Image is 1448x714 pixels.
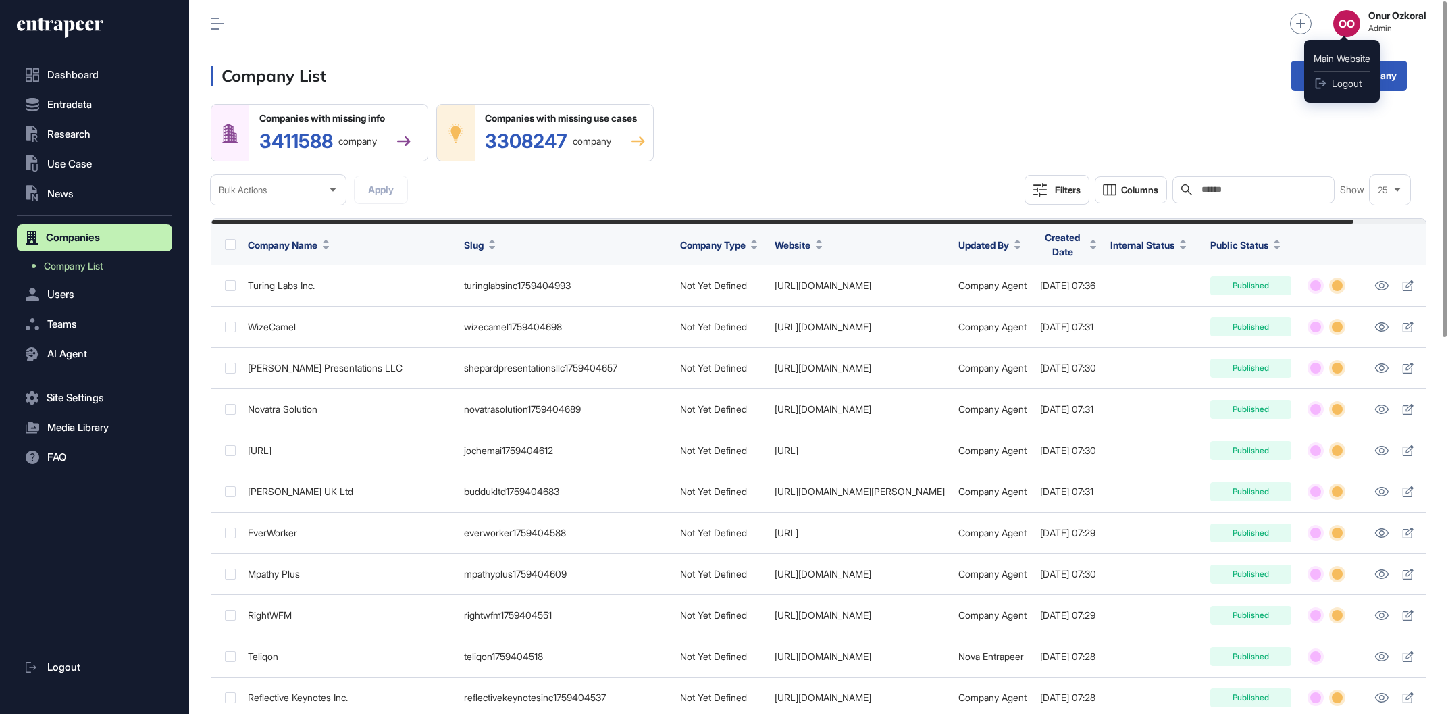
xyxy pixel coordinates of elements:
[464,322,667,332] div: wizecamel1759404698
[464,238,484,252] span: Slug
[1095,176,1167,203] button: Columns
[464,610,667,621] div: rightwfm1759404551
[680,569,761,580] div: Not Yet Defined
[958,527,1027,538] a: Company Agent
[775,609,871,621] a: [URL][DOMAIN_NAME]
[1055,184,1081,195] div: Filters
[775,280,871,291] a: [URL][DOMAIN_NAME]
[680,528,761,538] div: Not Yet Defined
[1040,610,1097,621] div: [DATE] 07:29
[1110,238,1187,252] button: Internal Status
[1040,651,1097,662] div: [DATE] 07:28
[17,340,172,367] button: AI Agent
[1291,61,1407,91] a: Create Company
[248,322,450,332] div: WizeCamel
[680,692,761,703] div: Not Yet Defined
[1040,404,1097,415] div: [DATE] 07:31
[1040,445,1097,456] div: [DATE] 07:30
[24,254,172,278] a: Company List
[1333,10,1360,37] div: OO
[680,280,761,291] div: Not Yet Defined
[464,651,667,662] div: teliqon1759404518
[17,224,172,251] button: Companies
[680,404,761,415] div: Not Yet Defined
[958,609,1027,621] a: Company Agent
[17,311,172,338] button: Teams
[775,486,945,497] a: [URL][DOMAIN_NAME][PERSON_NAME]
[958,238,1021,252] button: Updated By
[680,238,746,252] span: Company Type
[17,654,172,681] a: Logout
[464,528,667,538] div: everworker1759404588
[1368,10,1426,21] strong: Onur Ozkoral
[775,527,798,538] a: [URL]
[17,281,172,308] button: Users
[1210,359,1291,378] div: Published
[1110,238,1174,252] span: Internal Status
[1378,185,1388,195] span: 25
[1210,276,1291,295] div: Published
[958,238,1009,252] span: Updated By
[775,444,798,456] a: [URL]
[1040,692,1097,703] div: [DATE] 07:28
[958,692,1027,703] a: Company Agent
[248,404,450,415] div: Novatra Solution
[47,289,74,300] span: Users
[464,238,496,252] button: Slug
[47,349,87,359] span: AI Agent
[17,444,172,471] button: FAQ
[775,238,810,252] span: Website
[47,422,109,433] span: Media Library
[1304,51,1380,67] a: Main Website
[1040,569,1097,580] div: [DATE] 07:30
[44,261,103,272] span: Company List
[1210,524,1291,542] div: Published
[464,280,667,291] div: turinglabsinc1759404993
[775,238,823,252] button: Website
[775,568,871,580] a: [URL][DOMAIN_NAME]
[958,280,1027,291] a: Company Agent
[680,610,761,621] div: Not Yet Defined
[1210,400,1291,419] div: Published
[1340,184,1364,195] span: Show
[248,692,450,703] div: Reflective Keynotes Inc.
[464,445,667,456] div: jochemai1759404612
[47,392,104,403] span: Site Settings
[1368,24,1426,33] span: Admin
[775,321,871,332] a: [URL][DOMAIN_NAME]
[259,113,411,124] div: Companies with missing info
[1040,486,1097,497] div: [DATE] 07:31
[464,363,667,374] div: shepardpresentationsllc1759404657
[1210,238,1268,252] span: Public Status
[680,445,761,456] div: Not Yet Defined
[259,132,377,151] div: 3411588
[1210,482,1291,501] div: Published
[1025,175,1089,205] button: Filters
[573,136,611,146] span: company
[1210,688,1291,707] div: Published
[464,404,667,415] div: novatrasolution1759404689
[958,403,1027,415] a: Company Agent
[1210,441,1291,460] div: Published
[775,362,871,374] a: [URL][DOMAIN_NAME]
[464,569,667,580] div: mpathyplus1759404609
[219,185,267,195] span: Bulk Actions
[17,121,172,148] button: Research
[1210,647,1291,666] div: Published
[775,651,871,662] a: [URL][DOMAIN_NAME]
[17,151,172,178] button: Use Case
[17,384,172,411] button: Site Settings
[1210,565,1291,584] div: Published
[464,486,667,497] div: buddukltd1759404683
[248,528,450,538] div: EverWorker
[17,180,172,207] button: News
[47,159,92,170] span: Use Case
[775,692,871,703] a: [URL][DOMAIN_NAME]
[338,136,377,146] span: company
[464,692,667,703] div: reflectivekeynotesinc1759404537
[1210,238,1281,252] button: Public Status
[47,319,77,330] span: Teams
[248,280,450,291] div: Turing Labs Inc.
[680,322,761,332] div: Not Yet Defined
[958,321,1027,332] a: Company Agent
